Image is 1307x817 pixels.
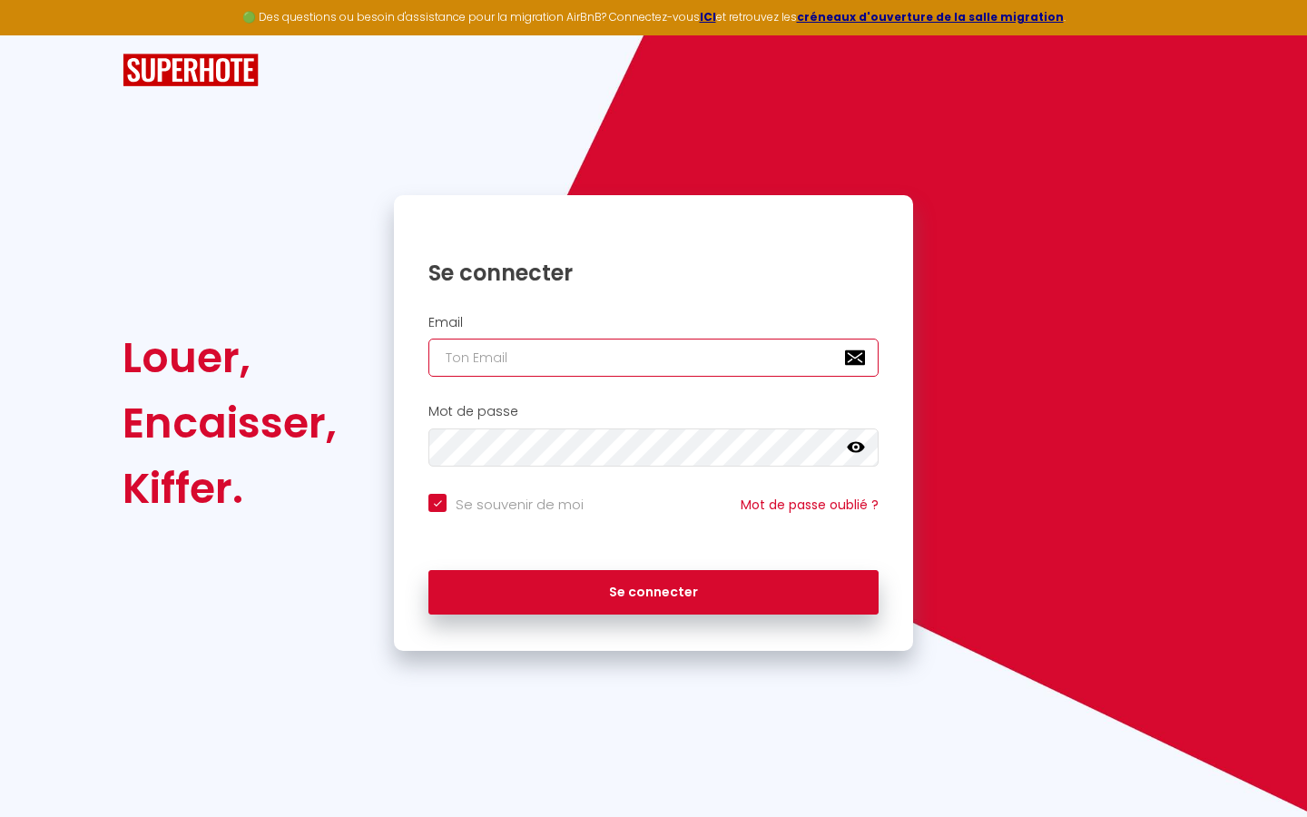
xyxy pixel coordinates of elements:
[123,325,337,390] div: Louer,
[797,9,1064,25] a: créneaux d'ouverture de la salle migration
[428,315,879,330] h2: Email
[123,456,337,521] div: Kiffer.
[428,339,879,377] input: Ton Email
[741,496,879,514] a: Mot de passe oublié ?
[700,9,716,25] a: ICI
[15,7,69,62] button: Ouvrir le widget de chat LiveChat
[123,390,337,456] div: Encaisser,
[428,259,879,287] h1: Se connecter
[428,404,879,419] h2: Mot de passe
[123,54,259,87] img: SuperHote logo
[428,570,879,615] button: Se connecter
